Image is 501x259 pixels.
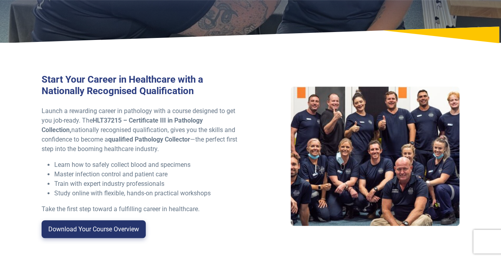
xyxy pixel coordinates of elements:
[42,117,203,134] strong: HLT37215 – Certificate III in Pathology Collection,
[54,179,246,189] li: Train with expert industry professionals
[108,136,190,143] strong: qualified Pathology Collector
[54,160,246,170] li: Learn how to safely collect blood and specimens
[42,220,146,238] a: Download Your Course Overview
[42,106,246,154] p: Launch a rewarding career in pathology with a course designed to get you job-ready. The nationall...
[42,74,246,97] h3: Start Your Career in Healthcare with a Nationally Recognised Qualification
[42,204,246,214] p: Take the first step toward a fulfilling career in healthcare.
[54,189,246,198] li: Study online with flexible, hands-on practical workshops
[54,170,246,179] li: Master infection control and patient care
